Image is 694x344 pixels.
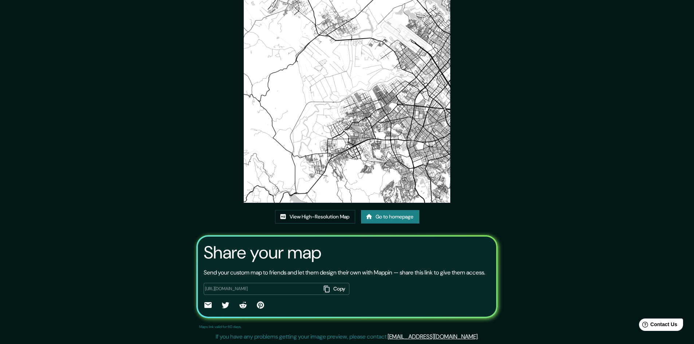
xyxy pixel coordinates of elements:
button: Copy [321,283,349,295]
p: Send your custom map to friends and let them design their own with Mappin — share this link to gi... [204,268,485,277]
a: [EMAIL_ADDRESS][DOMAIN_NAME] [388,333,478,340]
a: Go to homepage [361,210,419,224]
p: If you have any problems getting your image preview, please contact . [216,332,479,341]
h3: Share your map [204,242,321,263]
iframe: Help widget launcher [629,316,686,336]
a: View High-Resolution Map [275,210,355,224]
p: Maps link valid for 60 days. [199,324,242,329]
